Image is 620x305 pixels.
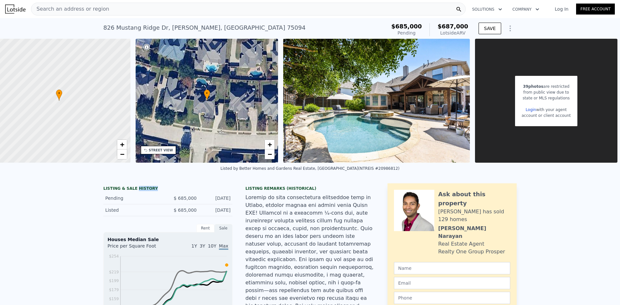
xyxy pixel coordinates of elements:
div: Rent [196,224,214,232]
div: Listed by Better Homes and Gardens Real Estate, [GEOGRAPHIC_DATA] (NTREIS #20986812) [221,166,400,171]
tspan: $179 [109,288,119,292]
span: 1Y [191,243,197,249]
div: Houses Median Sale [108,236,228,243]
span: + [268,140,272,148]
span: − [268,150,272,158]
div: Realty One Group Prosper [438,248,505,256]
a: Zoom in [117,140,127,149]
input: Email [394,277,510,289]
div: Lotside ARV [438,30,468,36]
span: $687,000 [438,23,468,30]
div: Pending [105,195,163,201]
div: LISTING & SALE HISTORY [103,186,232,192]
span: $685,000 [391,23,422,30]
span: Max [219,243,228,250]
span: + [120,140,124,148]
span: • [56,90,62,96]
span: − [120,150,124,158]
input: Name [394,262,510,274]
button: Show Options [504,22,517,35]
div: state or MLS regulations [522,95,571,101]
div: [PERSON_NAME] has sold 129 homes [438,208,510,223]
div: Price per Square Foot [108,243,168,253]
div: account or client account [522,113,571,118]
div: Listing Remarks (Historical) [245,186,375,191]
span: • [204,90,210,96]
input: Phone [394,292,510,304]
div: from public view due to [522,89,571,95]
div: [PERSON_NAME] Narayan [438,225,510,240]
tspan: $159 [109,297,119,301]
div: Ask about this property [438,190,510,208]
img: Sale: 166950506 Parcel: 113070245 [283,39,470,163]
span: with your agent [536,107,567,112]
div: • [204,89,210,101]
div: Real Estate Agent [438,240,484,248]
div: • [56,89,62,101]
span: 39 photos [523,84,543,89]
a: Zoom out [117,149,127,159]
a: Free Account [576,4,615,15]
a: Login [526,107,536,112]
tspan: $219 [109,270,119,274]
span: 10Y [208,243,216,249]
div: Pending [391,30,422,36]
span: Search an address or region [31,5,109,13]
span: $ 685,000 [174,208,197,213]
a: Zoom out [265,149,274,159]
img: Lotside [5,5,26,14]
div: [DATE] [202,207,231,213]
button: Solutions [467,4,507,15]
div: Sale [214,224,232,232]
button: Company [507,4,544,15]
a: Zoom in [265,140,274,149]
span: 3Y [200,243,205,249]
div: 826 Mustang Ridge Dr , [PERSON_NAME] , [GEOGRAPHIC_DATA] 75094 [103,23,305,32]
span: $ 685,000 [174,196,197,201]
div: [DATE] [202,195,231,201]
tspan: $254 [109,254,119,259]
button: SAVE [479,23,501,34]
div: Listed [105,207,163,213]
div: are restricted [522,84,571,89]
div: STREET VIEW [149,148,173,153]
a: Log In [547,6,576,12]
tspan: $199 [109,279,119,283]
